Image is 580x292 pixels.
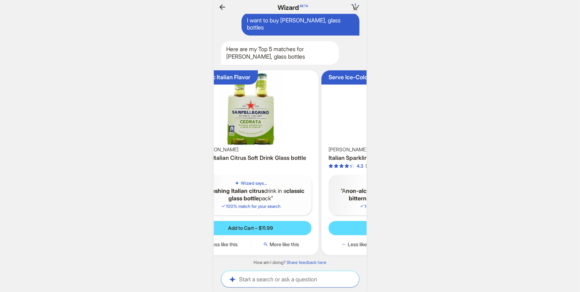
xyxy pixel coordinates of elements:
span: 100 % match for your search [221,204,281,209]
h5: Wizard says... [241,180,267,186]
a: Share feedback here [287,260,326,265]
span: 1 [354,2,356,8]
span: Add to Cart – $11.99 [228,225,273,231]
div: Authentic Italian FlavorCedrata Italian Citrus Soft Drink Glass bottle (4-Pack)San [PERSON_NAME]C... [183,70,319,255]
div: I want to buy [PERSON_NAME], glass bottles [242,12,359,36]
h3: Italian Sparkling Drinks [329,154,450,162]
span: star [345,164,349,168]
span: More like this [270,241,299,248]
span: Less like this [209,241,238,248]
span: star [334,164,338,168]
span: 100 % match for your search [359,204,419,209]
span: star [339,164,344,168]
q: A with and fresh fruit flavors [334,187,445,202]
span: San [PERSON_NAME] [190,146,239,153]
span: star [329,164,333,168]
span: Less like this [348,241,376,248]
button: Add to Cart – $11.99 [190,221,312,235]
b: refreshing Italian citrus [202,187,264,194]
span: star [350,164,354,168]
button: Less like this [190,241,251,248]
div: 4.3 out of 5 stars [329,163,363,169]
span: [PERSON_NAME] [329,146,367,153]
h3: Cedrata Italian Citrus Soft Drink Glass bottle (4-Pack) [190,154,312,169]
div: (72) [365,163,373,169]
div: 4.3 [357,163,363,169]
div: How am I doing? [214,260,367,265]
b: balanced bitterness [349,187,438,202]
img: Cedrata Italian Citrus Soft Drink Glass bottle (4-Pack) [186,73,316,145]
img: Italian Sparkling Drinks [324,73,455,145]
div: Here are my Top 5 matches for [PERSON_NAME], glass bottles [221,41,339,65]
q: A drink in a pack [196,187,306,202]
b: non-alcoholic aperitif [346,187,403,194]
button: More like this [251,241,311,248]
b: classic glass bottle [228,187,305,202]
div: Serve Ice-Cold [329,74,368,81]
div: Authentic Italian Flavor [190,74,251,81]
